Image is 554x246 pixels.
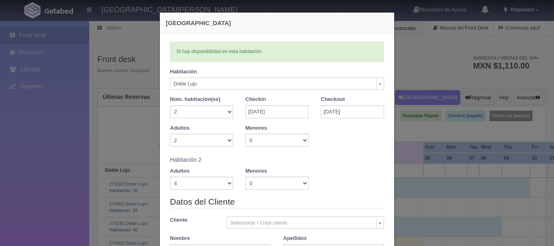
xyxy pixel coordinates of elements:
label: Adultos [170,167,189,175]
h5: Habitación 2 [170,157,384,163]
label: Menores [245,167,267,175]
a: Doble Lujo [170,77,384,90]
label: Cliente [164,216,221,224]
span: Seleccionar / Crear cliente [230,217,374,229]
a: Seleccionar / Crear cliente [227,216,384,229]
h4: [GEOGRAPHIC_DATA] [166,19,388,27]
label: Checkin [245,96,266,103]
span: Doble Lujo [174,78,373,90]
label: Habitación [170,68,197,76]
input: DD-MM-AAAA [321,105,384,118]
legend: Datos del Cliente [170,196,384,208]
label: Núm. habitación(es) [170,96,220,103]
label: Adultos [170,124,189,132]
input: DD-MM-AAAA [245,105,309,118]
div: Si hay disponibilidad en esta habitación [170,42,384,62]
label: Nombre [170,235,190,242]
label: Menores [245,124,267,132]
label: Apellidos [283,235,307,242]
label: Checkout [321,96,345,103]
